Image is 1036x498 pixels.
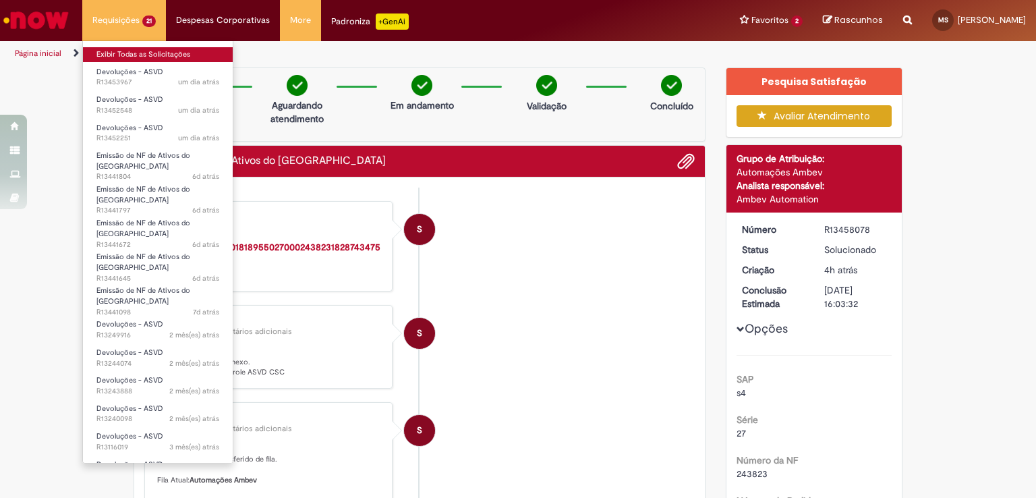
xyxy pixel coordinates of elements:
[96,285,190,306] span: Emissão de NF de Ativos do [GEOGRAPHIC_DATA]
[157,316,382,324] div: Sistema
[536,75,557,96] img: check-circle-green.png
[958,14,1026,26] span: [PERSON_NAME]
[10,41,681,66] ul: Trilhas de página
[96,77,219,88] span: R13453967
[192,240,219,250] span: 6d atrás
[157,240,382,281] div: 14.1 KB
[404,214,435,245] div: Sistema
[144,155,386,167] h2: Emissão de NF de Ativos do ASVD Histórico de tíquete
[417,317,422,350] span: S
[83,345,233,370] a: Aberto R13244074 : Devoluções - ASVD
[83,250,233,279] a: Aberto R13441645 : Emissão de NF de Ativos do ASVD
[824,223,887,236] div: R13458078
[737,192,892,206] div: Ambev Automation
[96,150,190,171] span: Emissão de NF de Ativos do [GEOGRAPHIC_DATA]
[96,330,219,341] span: R13249916
[737,427,746,439] span: 27
[83,47,233,62] a: Exibir Todas as Solicitações
[157,346,382,378] p: Boa tarde, segue nota fiscal em anexo. Atenciosamente, Controle ASVD CSC
[169,330,219,340] time: 07/07/2025 11:54:32
[169,358,219,368] span: 2 mês(es) atrás
[527,99,567,113] p: Validação
[331,13,409,30] div: Padroniza
[404,415,435,446] div: System
[176,13,270,27] span: Despesas Corporativas
[824,243,887,256] div: Solucionado
[290,13,311,27] span: More
[650,99,693,113] p: Concluído
[169,330,219,340] span: 2 mês(es) atrás
[96,460,163,470] span: Devoluções - ASVD
[824,264,857,276] span: 4h atrás
[193,307,219,317] span: 7d atrás
[83,458,233,482] a: Aberto R13115548 : Devoluções - ASVD
[96,94,163,105] span: Devoluções - ASVD
[737,387,746,399] span: s4
[83,216,233,245] a: Aberto R13441672 : Emissão de NF de Ativos do ASVD
[737,165,892,179] div: Automações Ambev
[96,171,219,182] span: R13441804
[751,13,788,27] span: Favoritos
[83,429,233,454] a: Aberto R13116019 : Devoluções - ASVD
[732,283,815,310] dt: Conclusão Estimada
[157,212,382,220] div: Sistema
[1,7,71,34] img: ServiceNow
[737,373,754,385] b: SAP
[376,13,409,30] p: +GenAi
[206,423,292,435] small: Comentários adicionais
[96,184,190,205] span: Emissão de NF de Ativos do [GEOGRAPHIC_DATA]
[83,182,233,211] a: Aberto R13441797 : Emissão de NF de Ativos do ASVD
[190,475,257,485] b: Automações Ambev
[417,213,422,246] span: S
[83,317,233,342] a: Aberto R13249916 : Devoluções - ASVD
[404,318,435,349] div: System
[824,283,887,310] div: [DATE] 16:03:32
[96,133,219,144] span: R13452251
[83,373,233,398] a: Aberto R13243888 : Devoluções - ASVD
[15,48,61,59] a: Página inicial
[83,402,233,426] a: Aberto R13240098 : Devoluções - ASVD
[178,133,219,143] time: 27/08/2025 12:39:23
[732,243,815,256] dt: Status
[192,273,219,283] time: 23/08/2025 09:05:12
[192,171,219,182] time: 23/08/2025 10:54:02
[417,414,422,447] span: S
[737,414,758,426] b: Série
[391,99,454,112] p: Em andamento
[169,414,219,424] span: 2 mês(es) atrás
[157,413,382,421] div: Sistema
[96,218,190,239] span: Emissão de NF de Ativos do [GEOGRAPHIC_DATA]
[737,105,892,127] button: Avaliar Atendimento
[142,16,156,27] span: 21
[726,68,902,95] div: Pesquisa Satisfação
[83,148,233,177] a: Aberto R13441804 : Emissão de NF de Ativos do ASVD
[96,431,163,441] span: Devoluções - ASVD
[938,16,948,24] span: MS
[96,358,219,369] span: R13244074
[169,414,219,424] time: 03/07/2025 16:25:05
[82,40,233,464] ul: Requisições
[157,241,380,267] a: 42250856228356018189550270002438231828743475.zip
[178,77,219,87] time: 27/08/2025 17:33:51
[178,133,219,143] span: um dia atrás
[192,171,219,182] span: 6d atrás
[192,205,219,215] span: 6d atrás
[287,75,308,96] img: check-circle-green.png
[206,326,292,337] small: Comentários adicionais
[96,123,163,133] span: Devoluções - ASVD
[83,283,233,312] a: Aberto R13441098 : Emissão de NF de Ativos do ASVD
[96,319,163,329] span: Devoluções - ASVD
[834,13,883,26] span: Rascunhos
[96,240,219,250] span: R13441672
[411,75,432,96] img: check-circle-green.png
[791,16,803,27] span: 2
[96,386,219,397] span: R13243888
[677,153,695,170] button: Adicionar anexos
[96,414,219,424] span: R13240098
[96,442,219,453] span: R13116019
[96,67,163,77] span: Devoluções - ASVD
[737,152,892,165] div: Grupo de Atribuição:
[96,205,219,216] span: R13441797
[83,92,233,117] a: Aberto R13452548 : Devoluções - ASVD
